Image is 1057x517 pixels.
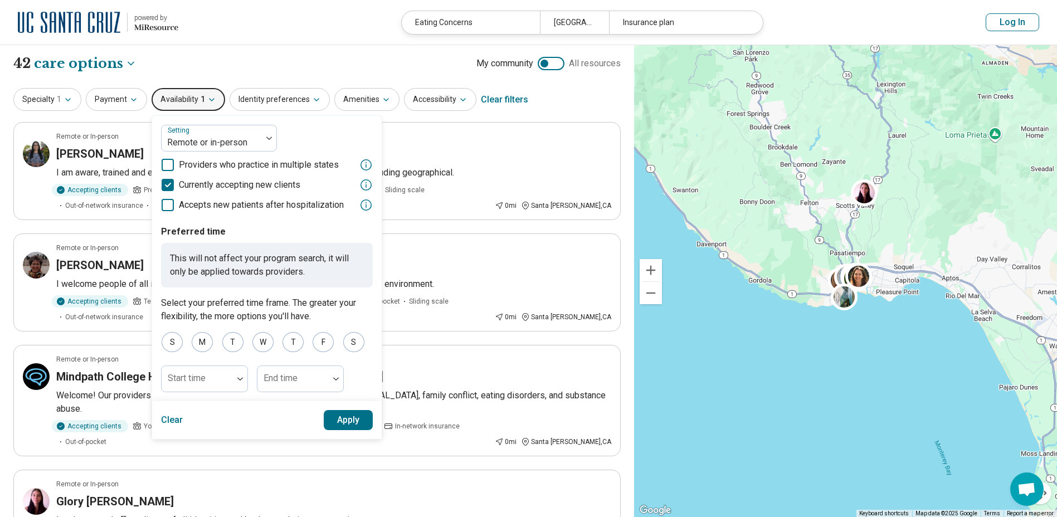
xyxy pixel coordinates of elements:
div: Open chat [1010,472,1044,506]
p: Welcome! Our providers treat a variety of mental health conditions, such as [MEDICAL_DATA], famil... [56,389,611,416]
span: 1 [57,94,61,105]
button: Amenities [334,88,400,111]
p: Remote or In-person [56,243,119,253]
p: This will not affect your program search, it will only be applied towards providers. [161,243,373,287]
a: Report a map error [1007,510,1054,516]
span: My community [476,57,533,70]
span: Out-of-network insurance [65,201,143,211]
p: I am aware, trained and experienced in the many ways diversity presents itself, including geograp... [56,166,611,179]
div: T [222,332,243,352]
button: Availability1 [152,88,225,111]
p: Remote or In-person [56,479,119,489]
span: Young adults, Adults, Seniors (65 or older) [144,421,274,431]
span: Out-of-pocket [65,437,106,447]
div: Santa [PERSON_NAME] , CA [521,312,611,322]
span: Sliding scale [409,296,449,306]
h3: Mindpath College Health [GEOGRAPHIC_DATA][PERSON_NAME] [56,369,383,384]
div: [GEOGRAPHIC_DATA], [GEOGRAPHIC_DATA] [540,11,609,34]
div: W [252,332,274,352]
span: Teen, Adults, Seniors (65 or older) [144,296,248,306]
button: Apply [324,410,373,430]
div: Santa [PERSON_NAME] , CA [521,201,611,211]
button: Identity preferences [230,88,330,111]
button: Care options [34,54,137,73]
span: All resources [569,57,621,70]
label: Setting [168,126,192,134]
div: S [343,332,364,352]
span: Map data ©2025 Google [915,510,977,516]
div: F [313,332,334,352]
div: 0 mi [495,201,517,211]
span: Preteen, Teen, Young adults, Adults, Seniors (65 or older) [144,185,319,195]
div: Accepting clients [52,420,128,432]
div: S [162,332,183,352]
span: Sliding scale [385,185,425,195]
a: University of California at Santa Cruzpowered by [18,9,178,36]
div: M [192,332,213,352]
label: Start time [168,373,206,383]
p: Preferred time [161,225,373,238]
div: Clear filters [481,86,528,113]
button: Clear [161,410,183,430]
span: Out-of-network insurance [65,312,143,322]
div: Insurance plan [609,11,747,34]
p: Select your preferred time frame. The greater your flexibility, the more options you'll have. [161,296,373,323]
button: Payment [86,88,147,111]
p: Remote or In-person [56,354,119,364]
span: Currently accepting new clients [179,178,300,192]
h3: [PERSON_NAME] [56,146,144,162]
div: T [282,332,304,352]
button: Zoom in [640,259,662,281]
button: Specialty1 [13,88,81,111]
h3: [PERSON_NAME] [56,257,144,273]
button: Zoom out [640,282,662,304]
span: In-network insurance [395,421,460,431]
div: Accepting clients [52,295,128,308]
a: Terms (opens in new tab) [984,510,1000,516]
img: University of California at Santa Cruz [18,9,120,36]
div: 0 mi [495,312,517,322]
button: Accessibility [404,88,476,111]
div: Santa [PERSON_NAME] , CA [521,437,611,447]
div: Accepting clients [52,184,128,196]
h1: 42 [13,54,137,73]
span: Accepts new patients after hospitalization [179,198,344,212]
div: 0 mi [495,437,517,447]
span: Providers who practice in multiple states [179,158,339,172]
p: I welcome people of all identities and backgrounds in my practice - a safe and open environment. [56,277,611,291]
div: Eating Concerns [402,11,540,34]
span: care options [34,54,123,73]
h3: Glory [PERSON_NAME] [56,494,174,509]
span: 1 [201,94,205,105]
label: End time [264,373,298,383]
p: Remote or In-person [56,131,119,142]
button: Log In [986,13,1039,31]
div: powered by [134,13,178,23]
